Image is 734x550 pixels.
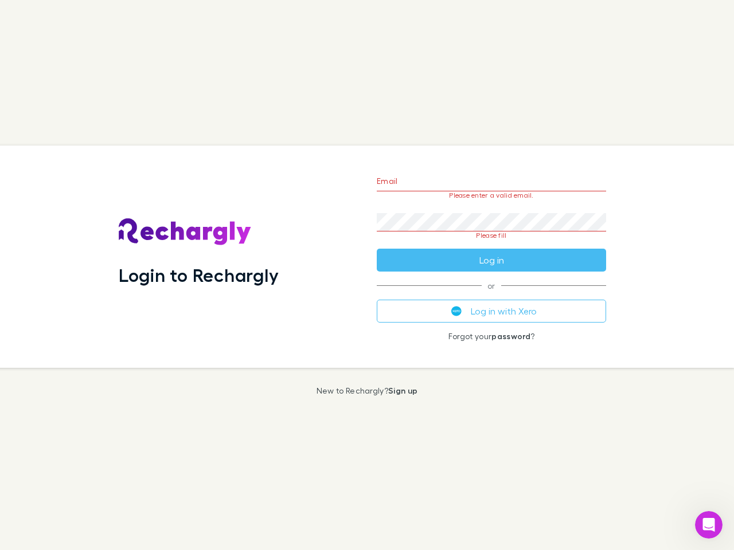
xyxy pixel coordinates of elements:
[491,331,530,341] a: password
[388,386,417,395] a: Sign up
[377,231,606,239] p: Please fill
[451,306,462,316] img: Xero's logo
[377,300,606,323] button: Log in with Xero
[377,191,606,199] p: Please enter a valid email.
[377,332,606,341] p: Forgot your ?
[377,249,606,272] button: Log in
[317,386,418,395] p: New to Rechargly?
[119,218,252,246] img: Rechargly's Logo
[119,264,279,286] h1: Login to Rechargly
[377,285,606,286] span: or
[695,511,723,539] iframe: Intercom live chat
